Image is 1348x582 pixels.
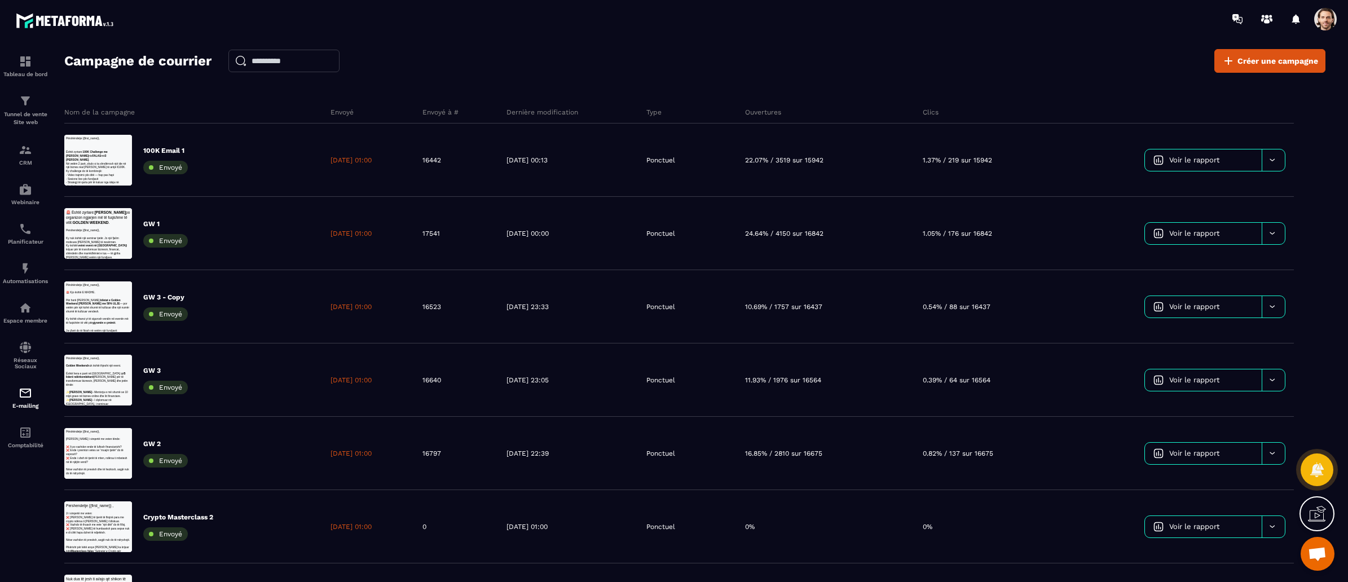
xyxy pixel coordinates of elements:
[3,253,48,293] a: automationsautomationsAutomatisations
[1214,49,1325,73] a: Créer une campagne
[3,199,48,205] p: Webinaire
[331,156,372,165] p: [DATE] 01:00
[64,108,135,117] p: Nom de la campagne
[923,156,992,165] p: 1.37% / 219 sur 15942
[745,449,822,458] p: 16.85% / 2810 sur 16675
[3,332,48,378] a: social-networksocial-networkRéseaux Sociaux
[1169,376,1219,384] span: Voir le rapport
[3,111,48,126] p: Tunnel de vente Site web
[6,123,220,148] p: Nëse vazhdon të presësh, asgjë nuk do të ndryshojë.
[646,156,675,165] p: Ponctuel
[6,56,220,120] p: Për herë [PERSON_NAME], — por vetëm për një kohë shumë të kufizuar dhe një numër shumë të kufizua...
[422,156,441,165] p: 16442
[923,302,990,311] p: 0.54% / 88 sur 16437
[1145,296,1262,318] a: Voir le rapport
[646,229,675,238] p: Ponctuel
[19,262,32,275] img: automations
[64,50,212,72] h2: Campagne de courrier
[6,148,220,186] p: Pikërisht për këtë arsye [PERSON_NAME] ka krijuar këtë : .
[6,92,18,102] span: Më
[19,94,32,108] img: formation
[3,417,48,457] a: accountantaccountantComptabilité
[1153,522,1164,532] img: icon
[6,56,220,120] p: Është hera e parë në [GEOGRAPHIC_DATA] që [PERSON_NAME] për të transformuar biznesin, [PERSON_NAM...
[1153,302,1164,312] img: icon
[923,229,992,238] p: 1.05% / 176 sur 16842
[6,29,151,53] strong: Masterclass FALAS
[6,6,220,18] p: Përshëndetje {{first_name}},
[6,120,220,309] p: ✨ – Mentorja e më shumë se 10 mijë grave në biznes online dhe liri financiare. ✨ – I diplomuar në...
[3,357,48,369] p: Réseaux Sociaux
[745,156,823,165] p: 22.07% / 3519 sur 15942
[506,156,548,165] p: [DATE] 00:13
[422,376,441,385] p: 16640
[3,135,48,174] a: formationformationCRM
[119,139,184,148] span: 10,000 persona
[3,318,48,324] p: Espace membre
[6,120,220,157] p: Ky është shansi yt të sigurosh vendin në eventin më të fuqishëm të vitit për .
[84,32,113,42] strong: FALAS
[19,386,32,400] img: email
[6,53,144,75] strong: 100K Challenge me [PERSON_NAME]
[506,229,549,238] p: [DATE] 00:00
[143,293,188,302] p: GW 3 - Copy
[143,513,213,522] p: Crypto Masterclass 2
[646,302,675,311] p: Ponctuel
[19,341,32,354] img: social-network
[6,58,204,80] strong: 5 liderë ndërkombëtarë
[1153,228,1164,239] img: icon
[6,113,220,138] p: Ky nuk është një webinar i mërzitshëm. Ky është shansi yt për të zbuluar se si të:
[422,229,440,238] p: 17541
[1153,448,1164,458] img: icon
[19,301,32,315] img: automations
[159,530,182,538] span: Envoyé
[1169,449,1219,457] span: Voir le rapport
[102,48,190,58] strong: 19 [PERSON_NAME]
[6,36,171,58] strong: Sezoni i fundit i 100K Challenge
[3,160,48,166] p: CRM
[3,174,48,214] a: automationsautomationsWebinaire
[6,34,220,72] p: Ky është momenti: zhvillohet më .
[506,376,549,385] p: [DATE] 23:05
[422,108,459,117] p: Envoyé à #
[1169,302,1219,311] span: Voir le rapport
[72,92,151,102] span: , unë do të mbaj një
[745,376,821,385] p: 11.93% / 1976 sur 16564
[1169,522,1219,531] span: Voir le rapport
[506,302,549,311] p: [DATE] 23:33
[646,108,662,117] p: Type
[6,104,213,126] span: ku do të të tregoj personalisht si të ndërtosh biznesin tënd online — hap pas hapi.
[6,41,161,65] em: “Sekretet e Crypto për [PERSON_NAME] Para Online”
[3,293,48,332] a: automationsautomationsEspace membre
[6,139,119,148] span: Kam udhëhequr tashmë mbi
[28,147,220,185] li: Investosh në mënyrë të sigurt në crypto pa rrezikuar gjithçka
[41,121,207,130] strong: i vetmi event në [GEOGRAPHIC_DATA]
[506,522,548,531] p: [DATE] 01:00
[19,426,32,439] img: accountant
[506,449,549,458] p: [DATE] 22:39
[3,214,48,253] a: schedulerschedulerPlanificateur
[143,219,188,228] p: GW 1
[1145,223,1262,244] a: Voir le rapport
[1153,155,1164,165] img: icon
[143,366,188,375] p: GW 3
[159,164,182,171] span: Envoyé
[6,69,220,81] p: Pershendetje {{first_name}},
[1145,369,1262,391] a: Voir le rapport
[6,47,220,122] p: ❌ [PERSON_NAME] të tjerët të fitojnë para me crypto ndërsa ti [PERSON_NAME] i bllokuar. ❌ Vazhdo ...
[6,56,220,132] p: ❌ A po vazhdon ende të luftosh financiarisht? ❌ Ende i premton vetes se “muajin tjetër” do të vep...
[18,92,72,102] span: 29–31 Gusht
[1237,55,1318,67] span: Créer une campagne
[19,183,32,196] img: automations
[6,162,189,184] em: “Sekretet e Crypto për [PERSON_NAME] Para Online”
[1301,537,1334,571] div: Open chat
[6,70,59,80] span: Përshëndetje
[3,278,48,284] p: Automatisations
[3,442,48,448] p: Comptabilité
[3,71,48,77] p: Tableau de bord
[6,6,220,23] p: Pershendetje, {{first_name}} !
[3,378,48,417] a: emailemailE-mailing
